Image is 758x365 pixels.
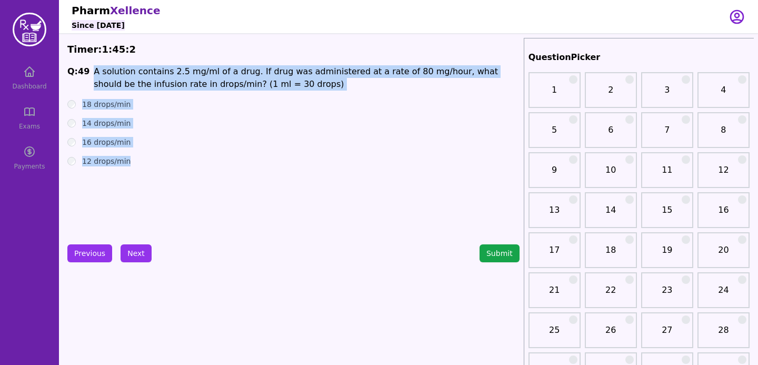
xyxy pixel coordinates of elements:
[701,244,746,265] a: 20
[644,284,690,305] a: 23
[588,164,634,185] a: 10
[588,244,634,265] a: 18
[67,42,520,57] div: Timer: : :
[532,324,577,345] a: 25
[102,44,109,55] span: 1
[532,204,577,225] a: 13
[588,204,634,225] a: 14
[644,244,690,265] a: 19
[588,284,634,305] a: 22
[110,4,160,17] span: Xellence
[644,164,690,185] a: 11
[701,284,746,305] a: 24
[532,284,577,305] a: 21
[82,118,131,129] label: 14 drops/min
[94,66,498,89] span: A solution contains 2.5 mg/ml of a drug. If drug was administered at a rate of 80 mg/hour, what s...
[644,204,690,225] a: 15
[588,84,634,105] a: 2
[701,124,746,145] a: 8
[129,44,136,55] span: 2
[644,324,690,345] a: 27
[532,244,577,265] a: 17
[121,244,152,262] button: Next
[67,244,112,262] button: Previous
[644,84,690,105] a: 3
[588,124,634,145] a: 6
[82,156,131,166] label: 12 drops/min
[82,99,131,110] label: 18 drops/min
[480,244,520,262] button: Submit
[82,137,131,147] label: 16 drops/min
[701,324,746,345] a: 28
[112,44,125,55] span: 45
[67,65,89,91] h1: Q: 49
[532,124,577,145] a: 5
[532,84,577,105] a: 1
[588,324,634,345] a: 26
[72,20,125,31] h6: Since [DATE]
[528,51,750,64] h2: QuestionPicker
[701,164,746,185] a: 12
[13,13,46,46] img: PharmXellence Logo
[532,164,577,185] a: 9
[701,204,746,225] a: 16
[701,84,746,105] a: 4
[644,124,690,145] a: 7
[72,4,110,17] span: Pharm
